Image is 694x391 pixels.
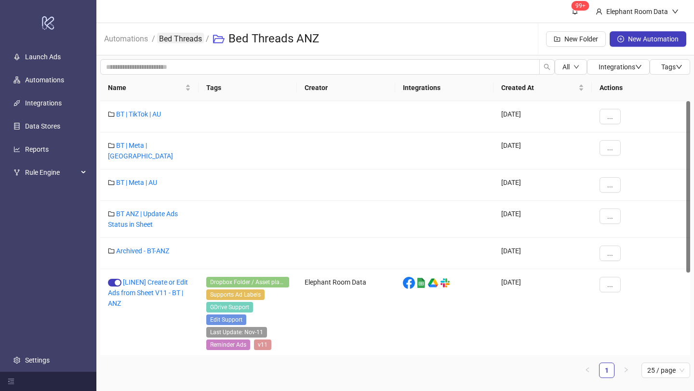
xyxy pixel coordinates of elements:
span: Reminder Ads [206,339,250,350]
button: left [580,363,595,378]
a: [LINEN] Create or Edit Ads from Sheet V11 - BT | ANZ [108,278,188,307]
span: down [574,64,579,70]
a: Archived - BT-ANZ [116,247,169,255]
a: BT | Meta | [GEOGRAPHIC_DATA] [108,142,173,160]
a: Bed Threads [157,33,204,43]
div: [DATE] [494,101,592,132]
th: Actions [592,75,690,101]
a: BT ANZ | Update Ads Status in Sheet [108,210,178,228]
span: folder-open [213,33,225,45]
h3: Bed Threads ANZ [228,31,319,47]
button: New Automation [610,31,686,47]
span: v11 [254,339,271,350]
div: [DATE] [494,169,592,201]
li: Next Page [618,363,634,378]
th: Integrations [395,75,494,101]
a: 1 [600,363,614,378]
a: BT | TikTok | AU [116,110,161,118]
span: user [596,8,602,15]
span: left [585,367,590,373]
span: folder [108,111,115,117]
sup: 1548 [572,1,589,11]
button: Tagsdown [650,59,690,75]
span: ... [607,113,613,120]
span: Tags [661,63,682,71]
span: plus-circle [617,36,624,42]
span: folder [108,248,115,254]
span: bell [572,8,578,14]
a: Integrations [25,99,62,107]
span: folder [108,210,115,217]
li: / [152,24,155,54]
th: Created At [494,75,592,101]
div: [DATE] [494,132,592,169]
th: Name [100,75,199,101]
button: ... [600,277,621,292]
span: Supports Ad Labels [206,289,265,300]
a: Launch Ads [25,53,61,61]
div: Elephant Room Data [297,269,395,360]
div: [DATE] [494,201,592,238]
div: Page Size [641,363,690,378]
span: down [635,64,642,70]
span: Created At [501,82,576,93]
a: Data Stores [25,122,60,130]
span: Rule Engine [25,163,78,182]
li: / [206,24,209,54]
span: ... [607,212,613,220]
a: Automations [102,33,150,43]
button: New Folder [546,31,606,47]
button: Integrationsdown [587,59,650,75]
div: [DATE] [494,269,592,360]
div: [DATE] [494,238,592,269]
a: BT | Meta | AU [116,179,157,186]
a: Reports [25,145,49,153]
span: down [672,8,679,15]
span: fork [13,169,20,176]
a: Settings [25,356,50,364]
span: New Folder [564,35,598,43]
button: ... [600,109,621,124]
button: ... [600,209,621,224]
span: Edit Support [206,314,246,325]
th: Tags [199,75,297,101]
span: All [562,63,570,71]
span: search [544,64,550,70]
span: Last Update: Nov-11 [206,327,267,338]
span: ... [607,249,613,257]
span: down [676,64,682,70]
button: ... [600,140,621,156]
span: menu-fold [8,378,14,385]
li: Previous Page [580,363,595,378]
span: GDrive Support [206,302,253,313]
a: Automations [25,76,64,84]
span: folder-add [554,36,561,42]
button: ... [600,246,621,261]
span: ... [607,144,613,152]
span: Name [108,82,183,93]
span: folder [108,179,115,186]
button: ... [600,177,621,193]
span: ... [607,281,613,288]
button: Alldown [555,59,587,75]
span: folder [108,142,115,149]
div: Elephant Room Data [602,6,672,17]
th: Creator [297,75,395,101]
span: ... [607,181,613,189]
span: Dropbox Folder / Asset placement detection [206,277,289,287]
span: Integrations [599,63,642,71]
button: right [618,363,634,378]
span: New Automation [628,35,679,43]
span: 25 / page [647,363,684,378]
span: right [623,367,629,373]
